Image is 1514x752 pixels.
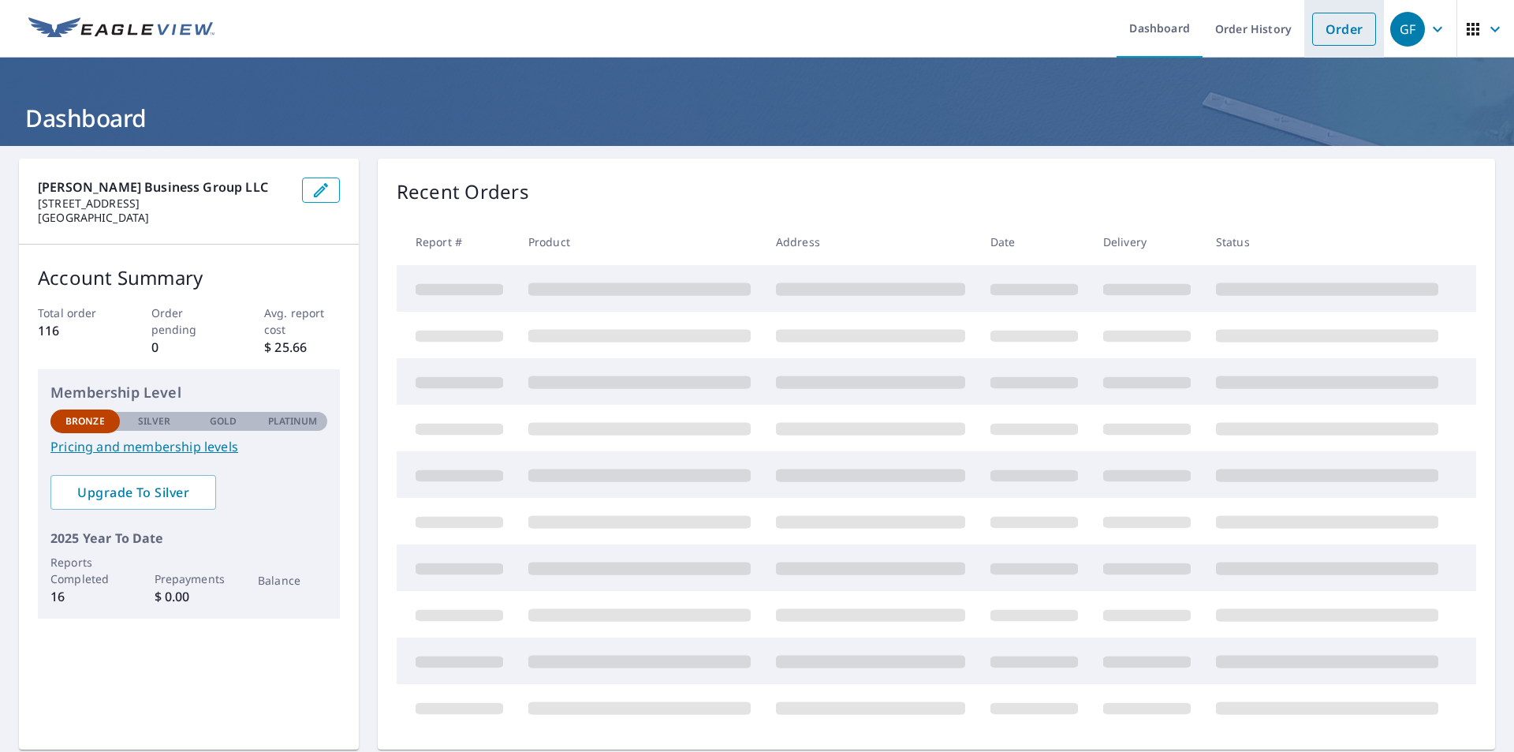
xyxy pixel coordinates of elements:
[38,178,289,196] p: [PERSON_NAME] Business Group LLC
[1203,219,1451,265] th: Status
[151,338,227,357] p: 0
[1390,12,1425,47] div: GF
[38,321,114,340] p: 116
[50,382,327,403] p: Membership Level
[28,17,214,41] img: EV Logo
[19,102,1495,134] h1: Dashboard
[268,414,318,428] p: Platinum
[1091,219,1203,265] th: Delivery
[264,338,340,357] p: $ 25.66
[155,571,224,587] p: Prepayments
[138,414,171,428] p: Silver
[264,305,340,338] p: Avg. report cost
[38,196,289,211] p: [STREET_ADDRESS]
[978,219,1091,265] th: Date
[397,178,529,206] p: Recent Orders
[65,414,105,428] p: Bronze
[50,437,327,456] a: Pricing and membership levels
[516,219,763,265] th: Product
[258,572,327,589] p: Balance
[38,264,340,292] p: Account Summary
[397,219,516,265] th: Report #
[210,414,237,428] p: Gold
[50,529,327,548] p: 2025 Year To Date
[763,219,978,265] th: Address
[151,305,227,338] p: Order pending
[50,475,216,510] a: Upgrade To Silver
[50,554,120,587] p: Reports Completed
[38,305,114,321] p: Total order
[38,211,289,225] p: [GEOGRAPHIC_DATA]
[50,587,120,606] p: 16
[1312,13,1376,46] a: Order
[63,484,203,501] span: Upgrade To Silver
[155,587,224,606] p: $ 0.00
